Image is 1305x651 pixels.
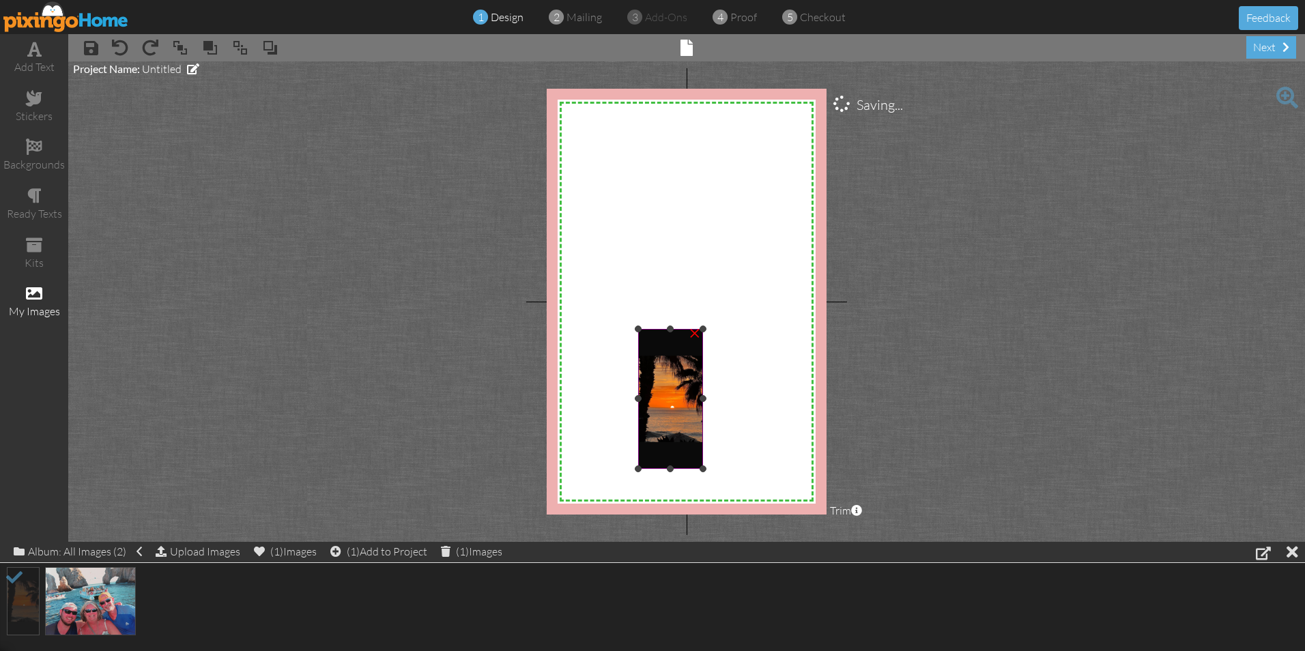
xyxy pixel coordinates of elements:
[156,542,240,562] div: Upload Images
[73,62,140,75] span: Project Name:
[717,10,723,25] span: 4
[491,10,524,24] span: design
[1239,6,1298,30] button: Feedback
[142,62,182,76] span: Untitled
[554,10,560,25] span: 2
[456,545,469,558] span: (1)
[270,545,283,558] span: (1)
[1246,36,1296,59] div: next
[14,542,142,561] div: Album: All Images (2)
[7,567,39,635] img: 20250917-230147-3fbccc3d7a19-500.jpg
[787,10,793,25] span: 5
[567,10,602,24] span: mailing
[254,542,317,561] div: Images
[441,542,502,561] div: Images
[478,10,484,25] span: 1
[730,10,757,24] span: proof
[645,10,687,24] span: add-ons
[330,542,427,561] div: Add to Project
[830,503,862,519] span: Trim
[45,567,136,635] img: 20250917-230058-3ee66d5562da-500.JPG
[684,321,706,343] div: ×
[347,545,360,558] span: (1)
[800,10,846,24] span: checkout
[638,329,703,469] img: 20250917-230147-3fbccc3d7a19-original.jpg
[3,1,129,32] img: pixingo logo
